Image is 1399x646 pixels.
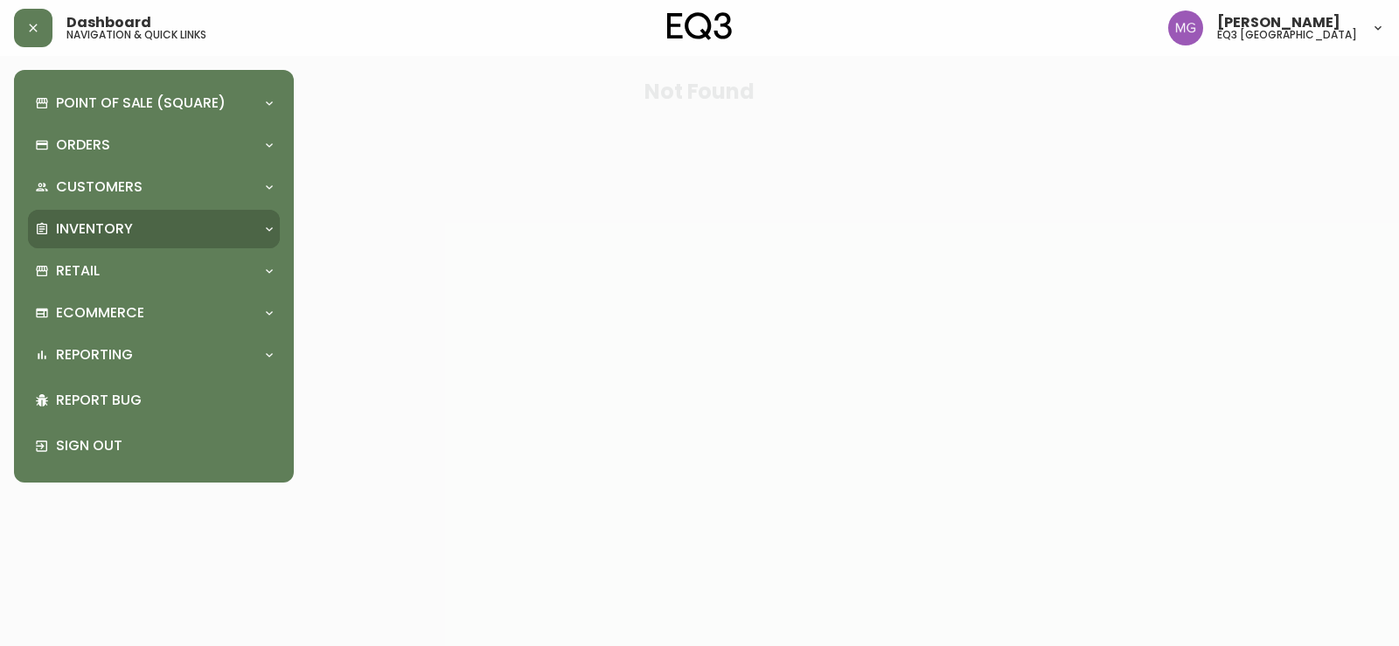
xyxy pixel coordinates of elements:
[28,126,280,164] div: Orders
[28,378,280,423] div: Report Bug
[28,423,280,469] div: Sign Out
[28,84,280,122] div: Point of Sale (Square)
[56,219,133,239] p: Inventory
[28,252,280,290] div: Retail
[56,94,226,113] p: Point of Sale (Square)
[56,177,143,197] p: Customers
[56,436,273,455] p: Sign Out
[56,391,273,410] p: Report Bug
[66,30,206,40] h5: navigation & quick links
[667,12,732,40] img: logo
[28,336,280,374] div: Reporting
[28,210,280,248] div: Inventory
[28,168,280,206] div: Customers
[1217,30,1357,40] h5: eq3 [GEOGRAPHIC_DATA]
[1217,16,1340,30] span: [PERSON_NAME]
[56,303,144,323] p: Ecommerce
[28,294,280,332] div: Ecommerce
[66,16,151,30] span: Dashboard
[56,135,110,155] p: Orders
[56,261,100,281] p: Retail
[56,345,133,365] p: Reporting
[1168,10,1203,45] img: de8837be2a95cd31bb7c9ae23fe16153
